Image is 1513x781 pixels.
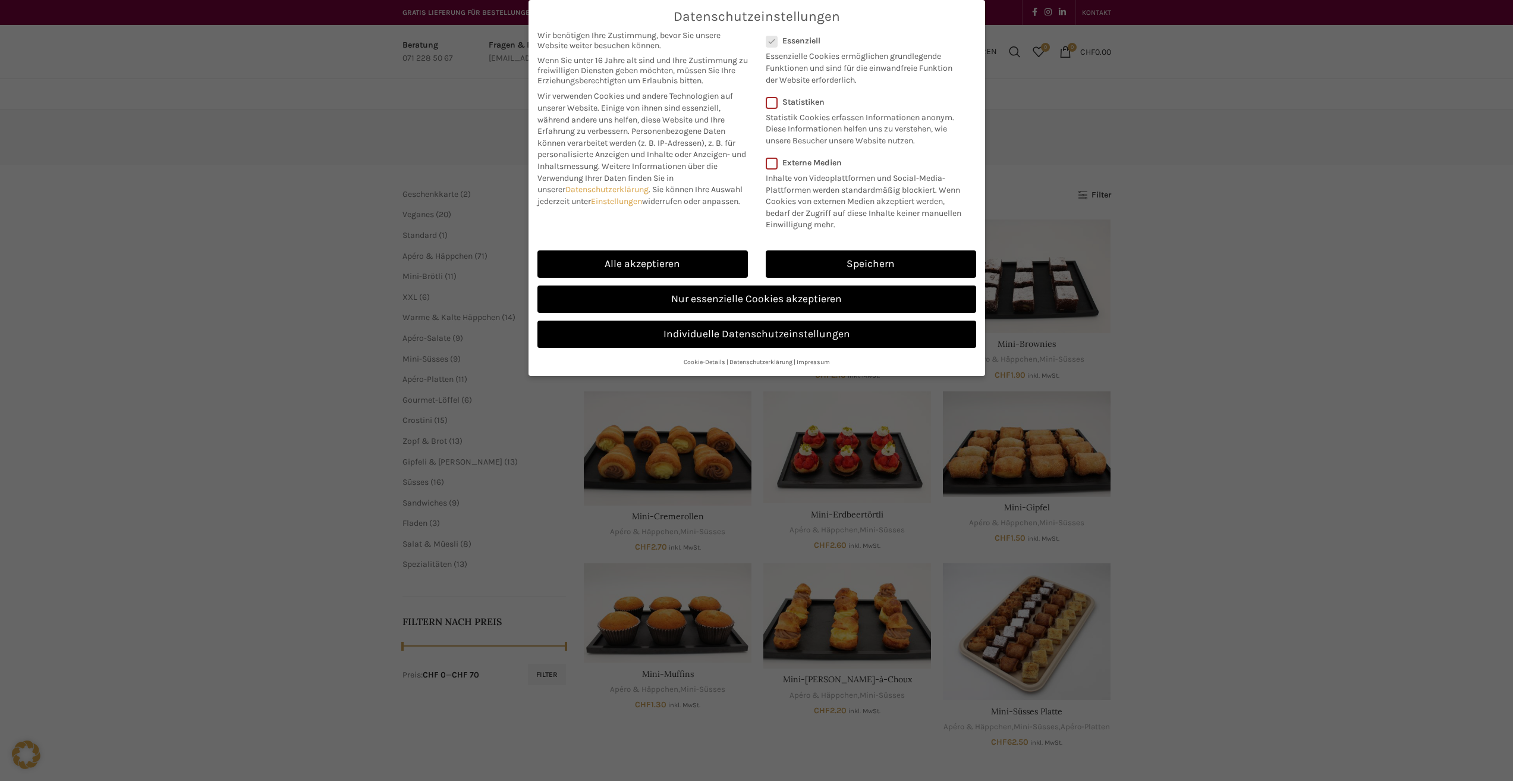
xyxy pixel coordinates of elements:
[729,358,792,366] a: Datenschutzerklärung
[537,286,976,313] a: Nur essenzielle Cookies akzeptieren
[766,250,976,278] a: Speichern
[537,184,743,206] span: Sie können Ihre Auswahl jederzeit unter widerrufen oder anpassen.
[766,97,961,107] label: Statistiken
[537,126,746,171] span: Personenbezogene Daten können verarbeitet werden (z. B. IP-Adressen), z. B. für personalisierte A...
[766,107,961,147] p: Statistik Cookies erfassen Informationen anonym. Diese Informationen helfen uns zu verstehen, wie...
[766,46,961,86] p: Essenzielle Cookies ermöglichen grundlegende Funktionen und sind für die einwandfreie Funktion de...
[684,358,725,366] a: Cookie-Details
[537,321,976,348] a: Individuelle Datenschutzeinstellungen
[537,250,748,278] a: Alle akzeptieren
[766,158,968,168] label: Externe Medien
[766,36,961,46] label: Essenziell
[797,358,830,366] a: Impressum
[766,168,968,231] p: Inhalte von Videoplattformen und Social-Media-Plattformen werden standardmäßig blockiert. Wenn Co...
[537,91,733,136] span: Wir verwenden Cookies und andere Technologien auf unserer Website. Einige von ihnen sind essenzie...
[537,161,718,195] span: Weitere Informationen über die Verwendung Ihrer Daten finden Sie in unserer .
[565,184,649,195] a: Datenschutzerklärung
[537,30,748,51] span: Wir benötigen Ihre Zustimmung, bevor Sie unsere Website weiter besuchen können.
[591,196,642,206] a: Einstellungen
[674,9,840,24] span: Datenschutzeinstellungen
[537,55,748,86] span: Wenn Sie unter 16 Jahre alt sind und Ihre Zustimmung zu freiwilligen Diensten geben möchten, müss...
